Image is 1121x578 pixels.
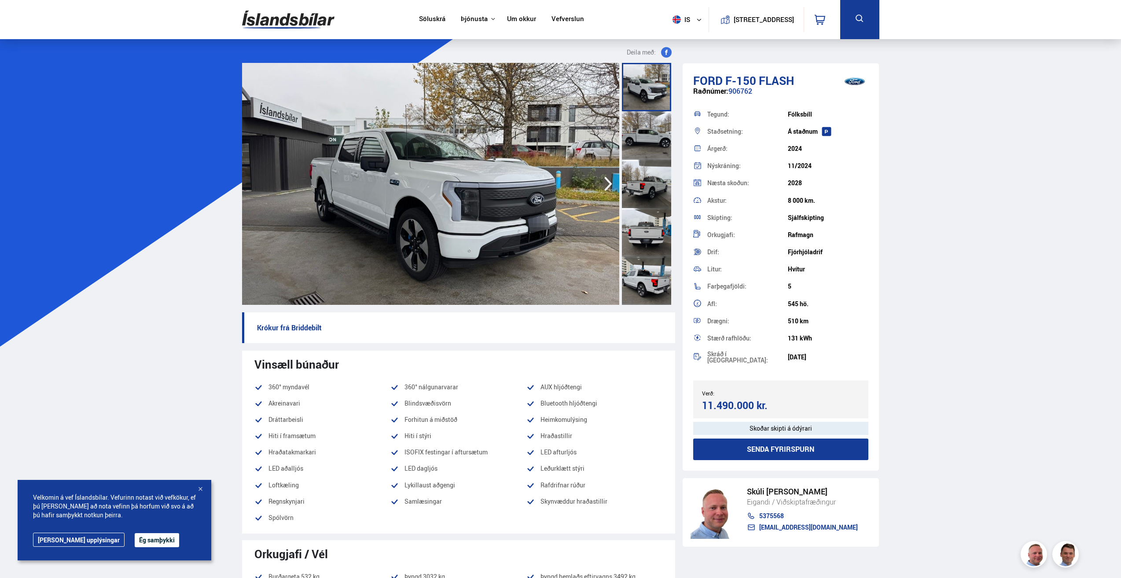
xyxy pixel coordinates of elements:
[669,7,709,33] button: is
[788,335,868,342] div: 131 kWh
[254,358,663,371] div: Vinsæll búnaður
[526,463,662,474] li: Leðurklætt stýri
[788,283,868,290] div: 5
[526,382,662,392] li: AUX hljóðtengi
[707,111,788,117] div: Tegund:
[526,447,662,457] li: LED afturljós
[526,414,662,425] li: Heimkomulýsing
[788,300,868,307] div: 545 hö.
[242,5,334,34] img: G0Ugv5HjCgRt.svg
[725,73,794,88] span: F-150 FLASH
[707,351,788,363] div: Skráð í [GEOGRAPHIC_DATA]:
[788,354,868,361] div: [DATE]
[526,398,662,409] li: Bluetooth hljóðtengi
[747,487,858,496] div: Skúli [PERSON_NAME]
[242,312,675,343] p: Krókur frá Briddebilt
[390,480,526,490] li: Lykillaust aðgengi
[254,512,390,523] li: Spólvörn
[707,215,788,221] div: Skipting:
[707,198,788,204] div: Akstur:
[693,87,869,104] div: 906762
[390,447,526,457] li: ISOFIX festingar í aftursætum
[669,15,691,24] span: is
[390,431,526,441] li: Hiti í stýri
[254,547,663,560] div: Orkugjafi / Vél
[390,398,526,409] li: Blindsvæðisvörn
[693,86,728,96] span: Raðnúmer:
[707,266,788,272] div: Litur:
[707,232,788,238] div: Orkugjafi:
[254,480,390,490] li: Loftkæling
[254,463,390,474] li: LED aðalljós
[507,15,536,24] a: Um okkur
[693,73,723,88] span: Ford
[788,197,868,204] div: 8 000 km.
[390,382,526,392] li: 360° nálgunarvarar
[254,382,390,392] li: 360° myndavél
[526,496,662,507] li: Skynvæddur hraðastillir
[693,422,869,435] div: Skoðar skipti á ódýrari
[242,63,619,305] img: 3709557.jpeg
[702,390,781,396] div: Verð:
[254,431,390,441] li: Hiti í framsætum
[627,47,656,58] span: Deila með:
[707,301,788,307] div: Afl:
[788,111,868,118] div: Fólksbíll
[1054,542,1080,569] img: FbJEzSuNWCJXmdc-.webp
[707,283,788,289] div: Farþegafjöldi:
[619,63,996,305] img: 3709558.jpeg
[713,7,799,32] a: [STREET_ADDRESS]
[837,68,872,95] img: brand logo
[788,162,868,169] div: 11/2024
[788,231,868,238] div: Rafmagn
[390,463,526,474] li: LED dagljós
[707,128,788,135] div: Staðsetning:
[707,335,788,341] div: Stærð rafhlöðu:
[254,414,390,425] li: Dráttarbeisli
[526,480,662,490] li: Rafdrifnar rúður
[623,47,675,58] button: Deila með:
[788,214,868,221] div: Sjálfskipting
[390,414,526,425] li: Forhitun á miðstöð
[737,16,791,23] button: [STREET_ADDRESS]
[747,524,858,531] a: [EMAIL_ADDRESS][DOMAIN_NAME]
[693,439,869,460] button: Senda fyrirspurn
[254,447,390,457] li: Hraðatakmarkari
[788,145,868,152] div: 2024
[691,486,738,539] img: siFngHWaQ9KaOqBr.png
[707,163,788,169] div: Nýskráning:
[254,398,390,409] li: Akreinavari
[707,146,788,152] div: Árgerð:
[33,533,125,547] a: [PERSON_NAME] upplýsingar
[707,249,788,255] div: Drif:
[390,496,526,507] li: Samlæsingar
[702,399,778,411] div: 11.490.000 kr.
[788,179,868,187] div: 2028
[788,318,868,325] div: 510 km
[551,15,584,24] a: Vefverslun
[419,15,445,24] a: Söluskrá
[1022,542,1048,569] img: siFngHWaQ9KaOqBr.png
[747,496,858,508] div: Eigandi / Viðskiptafræðingur
[747,512,858,519] a: 5375568
[673,15,681,24] img: svg+xml;base64,PHN2ZyB4bWxucz0iaHR0cDovL3d3dy53My5vcmcvMjAwMC9zdmciIHdpZHRoPSI1MTIiIGhlaWdodD0iNT...
[135,533,179,547] button: Ég samþykki
[788,128,868,135] div: Á staðnum
[788,249,868,256] div: Fjórhjóladrif
[254,496,390,507] li: Regnskynjari
[707,318,788,324] div: Drægni:
[461,15,488,23] button: Þjónusta
[33,493,196,519] span: Velkomin á vef Íslandsbílar. Vefurinn notast við vefkökur, ef þú [PERSON_NAME] að nota vefinn þá ...
[788,266,868,273] div: Hvítur
[707,180,788,186] div: Næsta skoðun:
[526,431,662,441] li: Hraðastillir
